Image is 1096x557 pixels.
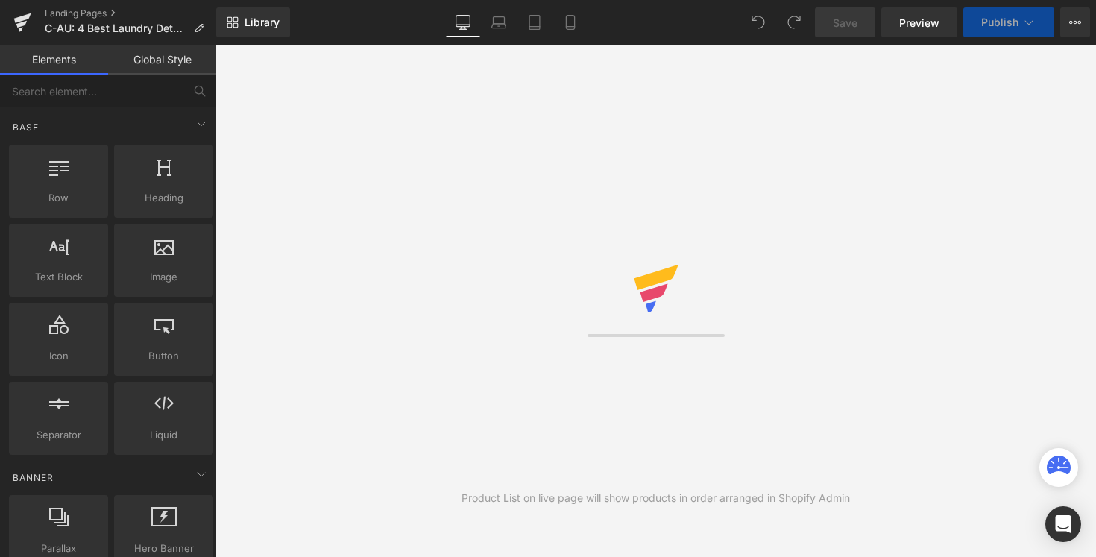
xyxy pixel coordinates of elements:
span: Text Block [13,269,104,285]
span: Parallax [13,541,104,556]
span: Base [11,120,40,134]
span: Save [833,15,857,31]
div: Product List on live page will show products in order arranged in Shopify Admin [462,490,850,506]
button: More [1060,7,1090,37]
div: Open Intercom Messenger [1045,506,1081,542]
span: Publish [981,16,1018,28]
span: Hero Banner [119,541,209,556]
span: Row [13,190,104,206]
a: Mobile [552,7,588,37]
span: Liquid [119,427,209,443]
a: Global Style [108,45,216,75]
button: Undo [743,7,773,37]
button: Publish [963,7,1054,37]
a: Desktop [445,7,481,37]
a: Preview [881,7,957,37]
span: Banner [11,471,55,485]
span: Separator [13,427,104,443]
span: Button [119,348,209,364]
span: C-AU: 4 Best Laundry Detergent Sheets [45,22,188,34]
a: Tablet [517,7,552,37]
span: Preview [899,15,939,31]
span: Heading [119,190,209,206]
a: Landing Pages [45,7,216,19]
span: Icon [13,348,104,364]
a: Laptop [481,7,517,37]
button: Redo [779,7,809,37]
span: Image [119,269,209,285]
span: Library [245,16,280,29]
a: New Library [216,7,290,37]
